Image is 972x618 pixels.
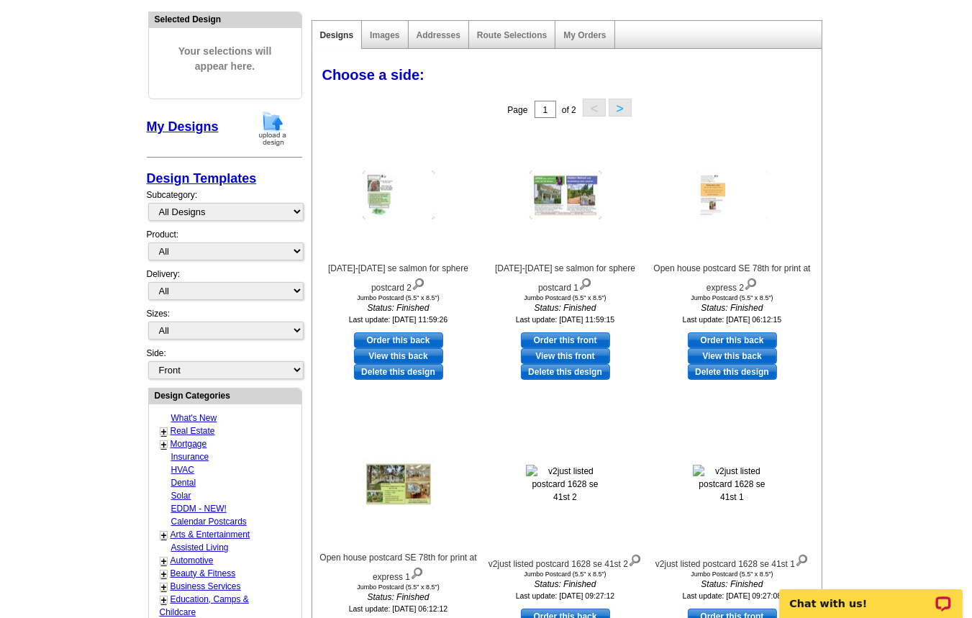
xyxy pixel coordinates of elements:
[653,551,812,571] div: v2just listed postcard 1628 se 41st 1
[653,571,812,578] div: Jumbo Postcard (5.5" x 8.5")
[147,228,302,268] div: Product:
[653,301,812,314] i: Status: Finished
[349,604,448,613] small: Last update: [DATE] 06:12:12
[795,551,809,567] img: view design details
[486,578,645,591] i: Status: Finished
[653,262,812,294] div: Open house postcard SE 78th for print at express 2
[171,542,229,553] a: Assisted Living
[516,591,615,600] small: Last update: [DATE] 09:27:12
[160,29,291,88] span: Your selections will appear here.
[161,426,167,437] a: +
[688,364,777,380] a: Delete this design
[171,452,209,462] a: Insurance
[171,568,236,578] a: Beauty & Fitness
[486,262,645,294] div: [DATE]-[DATE] se salmon for sphere postcard 1
[171,439,207,449] a: Mortgage
[171,555,214,565] a: Automotive
[770,573,972,618] iframe: LiveChat chat widget
[147,119,219,134] a: My Designs
[147,307,302,347] div: Sizes:
[521,348,610,364] a: View this front
[171,517,247,527] a: Calendar Postcards
[653,294,812,301] div: Jumbo Postcard (5.5" x 8.5")
[526,465,605,504] img: v2just listed postcard 1628 se 41st 2
[583,99,606,117] button: <
[683,315,782,324] small: Last update: [DATE] 06:12:15
[486,551,645,571] div: v2just listed postcard 1628 se 41st 2
[354,348,443,364] a: View this back
[147,188,302,228] div: Subcategory:
[171,465,194,475] a: HVAC
[693,465,772,504] img: v2just listed postcard 1628 se 41st 1
[254,110,291,147] img: upload-design
[319,591,478,604] i: Status: Finished
[486,301,645,314] i: Status: Finished
[363,171,435,219] img: 1403-1407 se salmon for sphere postcard 2
[609,99,632,117] button: >
[653,578,812,591] i: Status: Finished
[562,105,576,115] span: of 2
[696,171,768,219] img: Open house postcard SE 78th for print at express 2
[161,530,167,541] a: +
[319,301,478,314] i: Status: Finished
[688,332,777,348] a: use this design
[171,581,241,591] a: Business Services
[322,67,424,83] span: Choose a side:
[320,30,354,40] a: Designs
[354,364,443,380] a: Delete this design
[410,564,424,580] img: view design details
[628,551,642,567] img: view design details
[319,294,478,301] div: Jumbo Postcard (5.5" x 8.5")
[171,413,217,423] a: What's New
[477,30,547,40] a: Route Selections
[147,268,302,307] div: Delivery:
[160,594,249,617] a: Education, Camps & Childcare
[521,364,610,380] a: Delete this design
[161,594,167,606] a: +
[412,275,425,291] img: view design details
[149,388,301,402] div: Design Categories
[563,30,606,40] a: My Orders
[578,275,592,291] img: view design details
[370,30,399,40] a: Images
[521,332,610,348] a: use this design
[171,426,215,436] a: Real Estate
[319,583,478,591] div: Jumbo Postcard (5.5" x 8.5")
[171,504,227,514] a: EDDM - NEW!
[683,591,782,600] small: Last update: [DATE] 09:27:08
[363,460,435,509] img: Open house postcard SE 78th for print at express 1
[171,491,191,501] a: Solar
[171,478,196,488] a: Dental
[161,581,167,593] a: +
[530,171,601,219] img: 1403-1407 se salmon for sphere postcard 1
[171,530,250,540] a: Arts & Entertainment
[417,30,460,40] a: Addresses
[161,568,167,580] a: +
[161,555,167,567] a: +
[688,348,777,364] a: View this back
[486,294,645,301] div: Jumbo Postcard (5.5" x 8.5")
[319,262,478,294] div: [DATE]-[DATE] se salmon for sphere postcard 2
[354,332,443,348] a: use this design
[507,105,527,115] span: Page
[744,275,758,291] img: view design details
[147,347,302,381] div: Side:
[319,551,478,583] div: Open house postcard SE 78th for print at express 1
[161,439,167,450] a: +
[147,171,257,186] a: Design Templates
[516,315,615,324] small: Last update: [DATE] 11:59:15
[349,315,448,324] small: Last update: [DATE] 11:59:26
[486,571,645,578] div: Jumbo Postcard (5.5" x 8.5")
[149,12,301,26] div: Selected Design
